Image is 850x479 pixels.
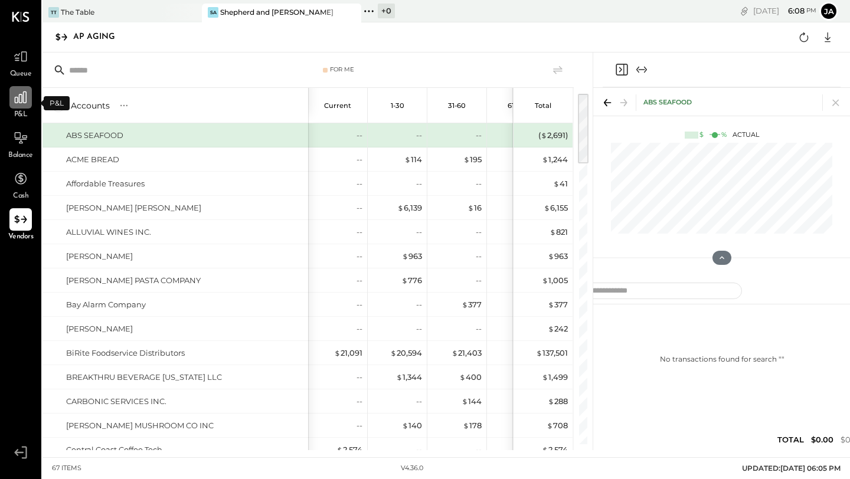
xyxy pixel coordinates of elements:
[553,178,568,189] div: 41
[635,63,649,77] button: Expand panel (e)
[220,7,334,17] div: Shepherd and [PERSON_NAME]
[391,101,404,110] p: 1-30
[462,300,468,309] span: $
[548,251,554,261] span: $
[71,100,110,111] div: Accounts
[357,372,362,383] div: --
[452,348,458,357] span: $
[357,396,362,407] div: --
[459,372,482,383] div: 400
[357,178,362,189] div: --
[66,154,119,165] div: ACME BREAD
[548,299,568,310] div: 377
[404,154,422,165] div: 114
[547,420,568,431] div: 708
[463,154,482,165] div: 195
[66,299,146,310] div: Bay Alarm Company
[476,444,482,455] div: --
[459,372,466,382] span: $
[52,464,81,473] div: 67 items
[476,275,482,286] div: --
[66,227,151,238] div: ALLUVIAL WINES INC.
[643,98,692,107] div: ABS SEAFOOD
[542,275,548,285] span: $
[66,372,222,383] div: BREAKTHRU BEVERAGE [US_STATE] LLC
[396,372,403,382] span: $
[324,101,351,110] p: Current
[548,324,554,333] span: $
[44,96,70,110] div: P&L
[1,45,41,80] a: Queue
[819,2,838,21] button: ja
[13,191,28,202] span: Cash
[463,421,469,430] span: $
[462,396,468,406] span: $
[390,348,397,357] span: $
[699,130,704,140] div: $
[542,444,568,455] div: 2,574
[476,178,482,189] div: --
[536,347,568,359] div: 137,501
[416,323,422,334] div: --
[553,179,560,188] span: $
[404,155,411,164] span: $
[8,232,34,242] span: Vendors
[416,396,422,407] div: --
[402,251,408,261] span: $
[548,396,554,406] span: $
[8,150,33,161] span: Balance
[402,420,422,431] div: 140
[550,227,556,237] span: $
[548,323,568,334] div: 242
[416,299,422,310] div: --
[1,208,41,242] a: Vendors
[390,347,422,359] div: 20,594
[542,445,548,454] span: $
[66,323,133,334] div: [PERSON_NAME]
[66,444,162,455] div: Central Coast Coffee Tech
[357,227,362,238] div: --
[462,299,482,310] div: 377
[10,69,32,80] span: Queue
[66,202,201,214] div: [PERSON_NAME] [PERSON_NAME]
[66,420,214,431] div: [PERSON_NAME] MUSHROOM CO INC
[538,130,568,141] div: ( 2,691 )
[542,275,568,286] div: 1,005
[416,227,422,238] div: --
[544,203,550,212] span: $
[357,299,362,310] div: --
[463,155,470,164] span: $
[61,7,94,17] div: The Table
[357,130,362,141] div: --
[541,130,547,140] span: $
[66,130,123,141] div: ABS SEAFOOD
[467,203,474,212] span: $
[48,7,59,18] div: TT
[542,155,548,164] span: $
[66,275,201,286] div: [PERSON_NAME] PASTA COMPANY
[357,323,362,334] div: --
[66,347,185,359] div: BiRite Foodservice Distributors
[544,202,568,214] div: 6,155
[357,202,362,214] div: --
[1,168,41,202] a: Cash
[550,227,568,238] div: 821
[416,178,422,189] div: --
[397,203,404,212] span: $
[336,445,343,454] span: $
[738,5,750,17] div: copy link
[476,251,482,262] div: --
[712,251,731,265] button: Hide Chart
[536,348,542,357] span: $
[73,28,127,47] div: AP Aging
[402,251,422,262] div: 963
[476,323,482,334] div: --
[357,154,362,165] div: --
[476,227,482,238] div: --
[334,348,341,357] span: $
[330,65,354,74] div: For Me
[463,420,482,431] div: 178
[548,396,568,407] div: 288
[535,101,551,110] p: Total
[416,130,422,141] div: --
